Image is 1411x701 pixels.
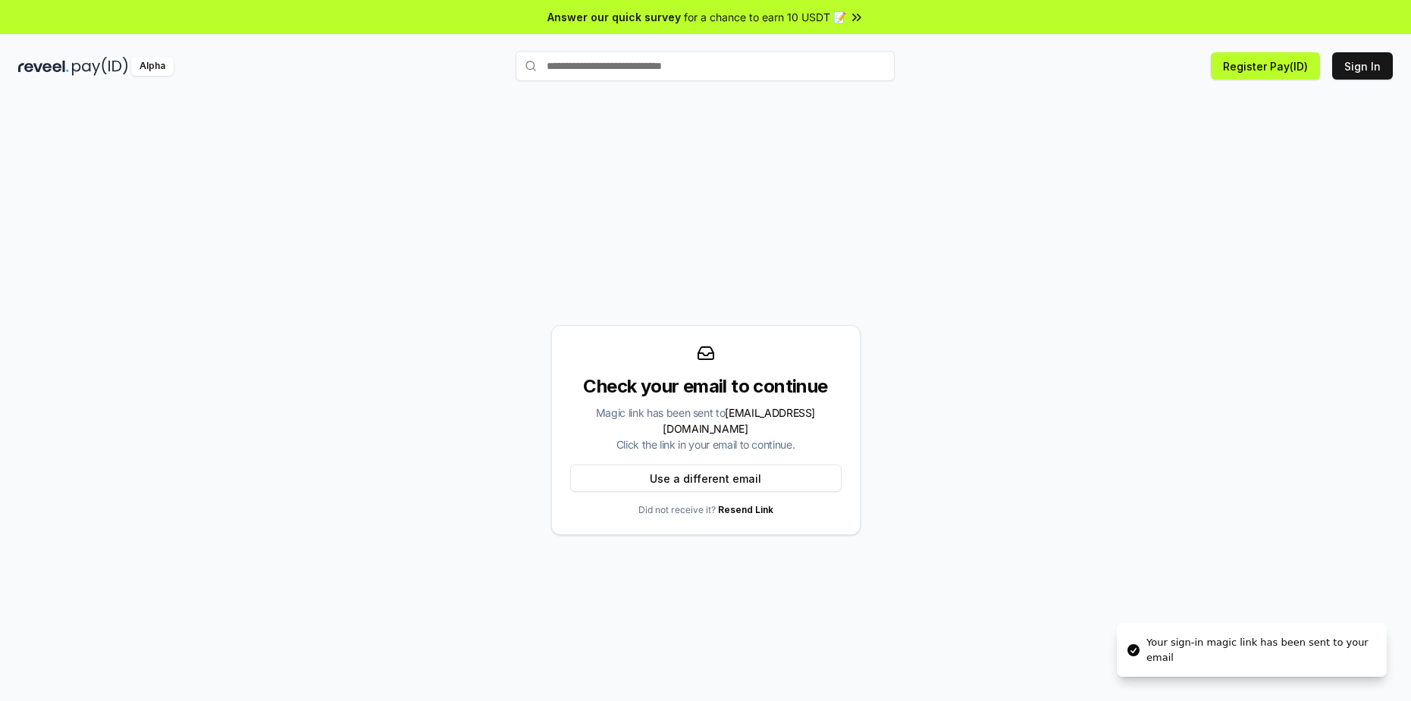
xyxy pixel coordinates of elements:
p: Did not receive it? [638,504,773,516]
img: reveel_dark [18,57,69,76]
a: Resend Link [718,504,773,515]
div: Magic link has been sent to Click the link in your email to continue. [570,405,842,452]
span: [EMAIL_ADDRESS][DOMAIN_NAME] [663,406,815,435]
button: Register Pay(ID) [1211,52,1320,80]
div: Your sign-in magic link has been sent to your email [1146,635,1375,665]
span: for a chance to earn 10 USDT 📝 [684,9,846,25]
img: pay_id [72,57,128,76]
span: Answer our quick survey [547,9,681,25]
button: Use a different email [570,465,842,492]
div: Alpha [131,57,174,76]
div: Check your email to continue [570,374,842,399]
button: Sign In [1332,52,1393,80]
